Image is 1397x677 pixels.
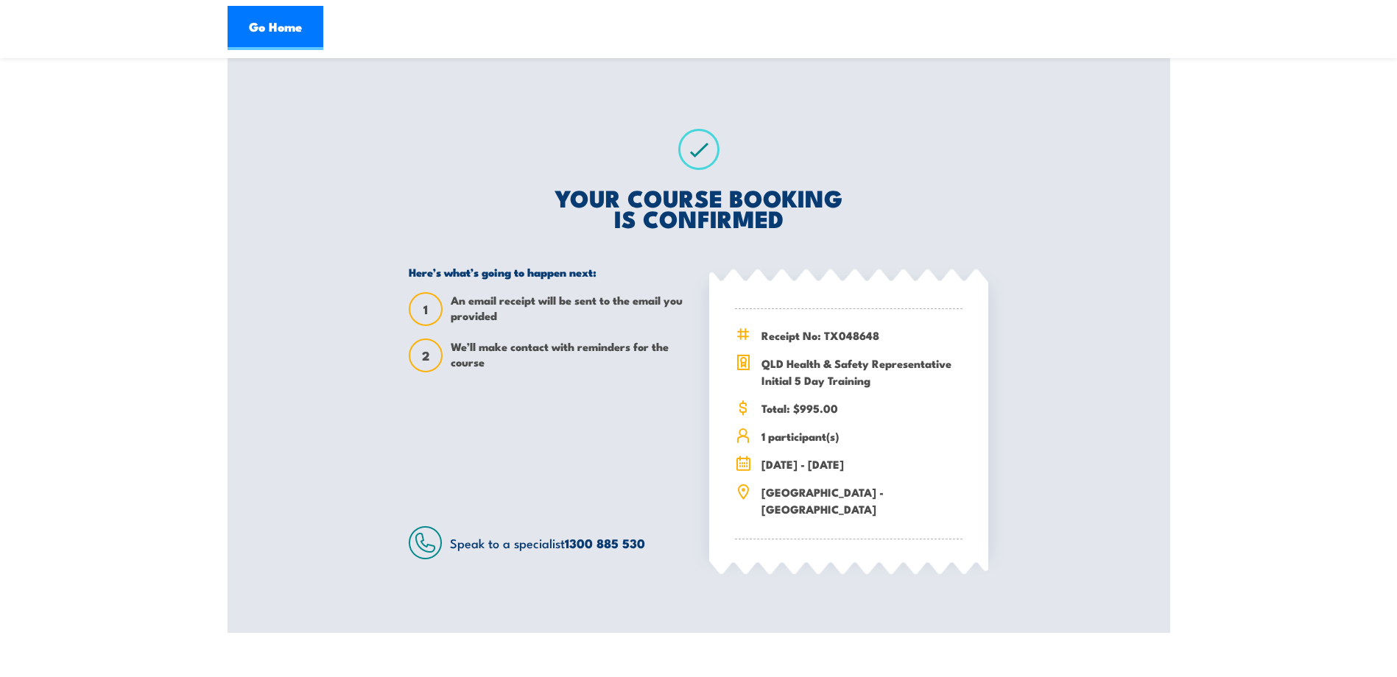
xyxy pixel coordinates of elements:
[565,534,645,553] a: 1300 885 530
[409,187,988,228] h2: YOUR COURSE BOOKING IS CONFIRMED
[410,348,441,364] span: 2
[450,534,645,552] span: Speak to a specialist
[451,338,688,372] span: We’ll make contact with reminders for the course
[761,483,963,517] span: [GEOGRAPHIC_DATA] - [GEOGRAPHIC_DATA]
[451,292,688,326] span: An email receipt will be sent to the email you provided
[761,456,963,472] span: [DATE] - [DATE]
[410,302,441,317] span: 1
[761,400,963,417] span: Total: $995.00
[761,428,963,444] span: 1 participant(s)
[761,355,963,389] span: QLD Health & Safety Representative Initial 5 Day Training
[228,6,323,50] a: Go Home
[409,265,688,279] h5: Here’s what’s going to happen next:
[761,327,963,344] span: Receipt No: TX048648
